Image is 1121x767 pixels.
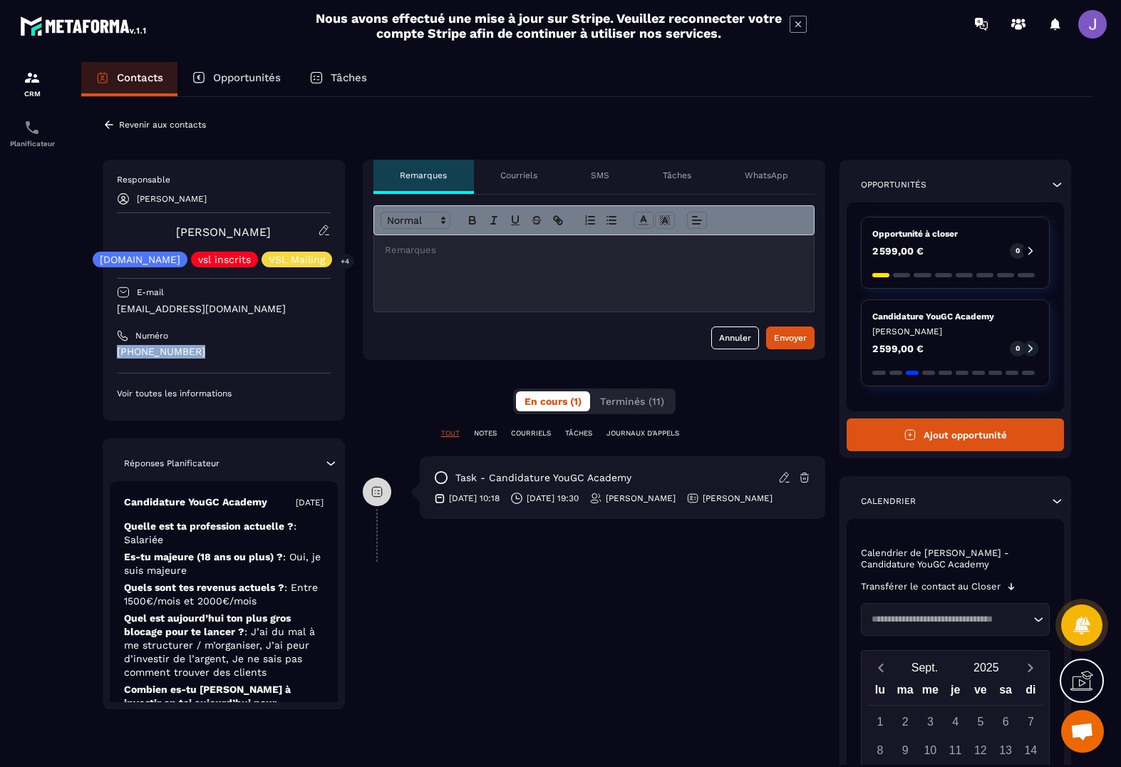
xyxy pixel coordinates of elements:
[893,738,918,763] div: 9
[600,396,664,407] span: Terminés (11)
[336,254,354,269] p: +4
[606,493,676,504] p: [PERSON_NAME]
[100,254,180,264] p: [DOMAIN_NAME]
[331,71,367,84] p: Tâches
[400,170,447,181] p: Remarques
[474,428,497,438] p: NOTES
[968,709,993,734] div: 5
[117,302,331,316] p: [EMAIL_ADDRESS][DOMAIN_NAME]
[918,680,943,705] div: me
[135,330,168,341] p: Numéro
[525,396,582,407] span: En cours (1)
[117,71,163,84] p: Contacts
[124,683,324,751] p: Combien es-tu [PERSON_NAME] à investir en toi aujourd’hui pour atteindre tes objectifs et transfo...
[124,520,324,547] p: Quelle est ta profession actuelle ?
[943,709,968,734] div: 4
[565,428,592,438] p: TÂCHES
[861,603,1050,636] div: Search for option
[124,612,324,679] p: Quel est aujourd’hui ton plus gros blocage pour te lancer ?
[872,344,924,354] p: 2 599,00 €
[968,680,993,705] div: ve
[774,331,807,345] div: Envoyer
[663,170,691,181] p: Tâches
[766,326,815,349] button: Envoyer
[861,581,1001,592] p: Transférer le contact au Closer
[117,345,331,359] p: [PHONE_NUMBER]
[872,228,1038,240] p: Opportunité à closer
[993,738,1018,763] div: 13
[20,13,148,38] img: logo
[1018,680,1043,705] div: di
[177,62,295,96] a: Opportunités
[956,655,1017,680] button: Open years overlay
[124,550,324,577] p: Es-tu majeure (18 ans ou plus) ?
[1018,738,1043,763] div: 14
[176,225,271,239] a: [PERSON_NAME]
[918,738,943,763] div: 10
[867,658,894,677] button: Previous month
[137,194,207,204] p: [PERSON_NAME]
[81,62,177,96] a: Contacts
[591,170,609,181] p: SMS
[867,738,892,763] div: 8
[861,547,1050,570] p: Calendrier de [PERSON_NAME] - Candidature YouGC Academy
[24,69,41,86] img: formation
[1061,710,1104,753] div: Ouvrir le chat
[124,581,324,608] p: Quels sont tes revenus actuels ?
[449,493,500,504] p: [DATE] 10:18
[867,680,892,705] div: lu
[516,391,590,411] button: En cours (1)
[993,680,1018,705] div: sa
[606,428,679,438] p: JOURNAUX D'APPELS
[511,428,551,438] p: COURRIELS
[117,174,331,185] p: Responsable
[872,246,924,256] p: 2 599,00 €
[315,11,782,41] h2: Nous avons effectué une mise à jour sur Stripe. Veuillez reconnecter votre compte Stripe afin de ...
[198,254,251,264] p: vsl inscrits
[918,709,943,734] div: 3
[711,326,759,349] button: Annuler
[24,119,41,136] img: scheduler
[592,391,673,411] button: Terminés (11)
[117,388,331,399] p: Voir toutes les informations
[500,170,537,181] p: Courriels
[993,709,1018,734] div: 6
[968,738,993,763] div: 12
[124,495,267,509] p: Candidature YouGC Academy
[4,90,61,98] p: CRM
[847,418,1064,451] button: Ajout opportunité
[296,497,324,508] p: [DATE]
[872,326,1038,337] p: [PERSON_NAME]
[861,495,916,507] p: Calendrier
[527,493,579,504] p: [DATE] 19:30
[137,287,164,298] p: E-mail
[867,612,1030,627] input: Search for option
[943,680,968,705] div: je
[295,62,381,96] a: Tâches
[867,709,892,734] div: 1
[872,311,1038,322] p: Candidature YouGC Academy
[893,709,918,734] div: 2
[269,254,325,264] p: VSL Mailing
[943,738,968,763] div: 11
[1016,246,1020,256] p: 0
[4,58,61,108] a: formationformationCRM
[1018,709,1043,734] div: 7
[894,655,955,680] button: Open months overlay
[1016,344,1020,354] p: 0
[119,120,206,130] p: Revenir aux contacts
[893,680,918,705] div: ma
[745,170,788,181] p: WhatsApp
[213,71,281,84] p: Opportunités
[1017,658,1043,677] button: Next month
[861,179,926,190] p: Opportunités
[441,428,460,438] p: TOUT
[4,140,61,148] p: Planificateur
[455,471,631,485] p: task - Candidature YouGC Academy
[124,458,219,469] p: Réponses Planificateur
[703,493,773,504] p: [PERSON_NAME]
[4,108,61,158] a: schedulerschedulerPlanificateur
